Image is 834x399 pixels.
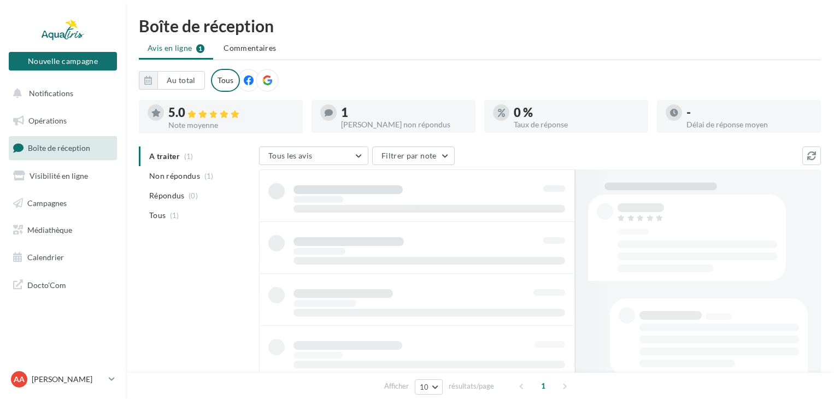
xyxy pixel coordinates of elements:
[9,369,117,390] a: AA [PERSON_NAME]
[514,121,639,128] div: Taux de réponse
[168,107,294,119] div: 5.0
[7,219,119,242] a: Médiathèque
[7,273,119,296] a: Docto'Com
[420,383,429,391] span: 10
[27,225,72,234] span: Médiathèque
[449,381,494,391] span: résultats/page
[686,121,812,128] div: Délai de réponse moyen
[7,192,119,215] a: Campagnes
[686,107,812,119] div: -
[7,109,119,132] a: Opérations
[139,17,821,34] div: Boîte de réception
[384,381,409,391] span: Afficher
[514,107,639,119] div: 0 %
[27,278,66,292] span: Docto'Com
[168,121,294,129] div: Note moyenne
[30,171,88,180] span: Visibilité en ligne
[149,171,200,181] span: Non répondus
[224,43,276,52] span: Commentaires
[341,121,467,128] div: [PERSON_NAME] non répondus
[341,107,467,119] div: 1
[170,211,179,220] span: (1)
[7,165,119,187] a: Visibilité en ligne
[268,151,313,160] span: Tous les avis
[14,374,25,385] span: AA
[149,190,185,201] span: Répondus
[28,143,90,152] span: Boîte de réception
[535,377,552,395] span: 1
[149,210,166,221] span: Tous
[27,253,64,262] span: Calendrier
[7,246,119,269] a: Calendrier
[28,116,67,125] span: Opérations
[9,52,117,71] button: Nouvelle campagne
[259,146,368,165] button: Tous les avis
[27,198,67,207] span: Campagnes
[189,191,198,200] span: (0)
[139,71,205,90] button: Au total
[7,136,119,160] a: Boîte de réception
[372,146,455,165] button: Filtrer par note
[7,82,115,105] button: Notifications
[204,172,214,180] span: (1)
[29,89,73,98] span: Notifications
[157,71,205,90] button: Au total
[415,379,443,395] button: 10
[32,374,104,385] p: [PERSON_NAME]
[211,69,240,92] div: Tous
